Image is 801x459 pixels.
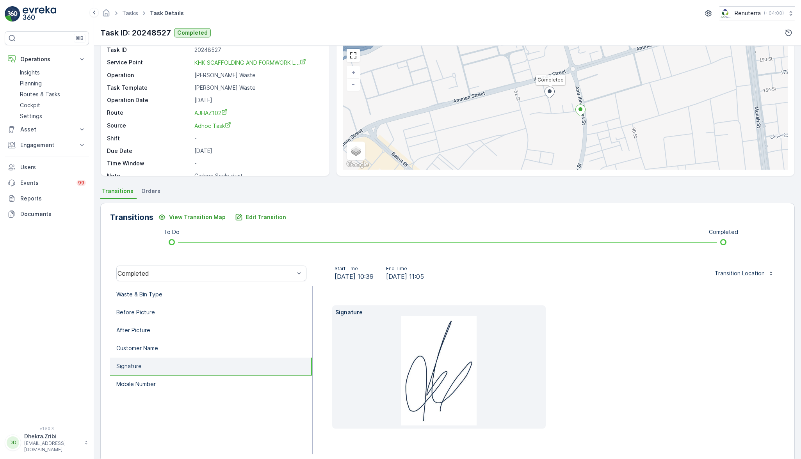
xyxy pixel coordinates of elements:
p: Completed [177,29,208,37]
span: AJHAZ102 [194,110,228,116]
button: DDDhekra.Zribi[EMAIL_ADDRESS][DOMAIN_NAME] [5,432,89,453]
a: Zoom Out [347,78,359,90]
span: Transitions [102,187,133,195]
p: Source [107,122,191,130]
p: Dhekra.Zribi [24,432,80,440]
a: Homepage [102,12,110,18]
div: DD [7,436,19,449]
p: Customer Name [116,344,158,352]
p: Edit Transition [246,213,286,221]
p: [PERSON_NAME] Waste [194,71,321,79]
button: Engagement [5,137,89,153]
p: - [194,135,321,142]
p: Time Window [107,159,191,167]
p: Signature [116,362,142,370]
p: Signature [335,308,543,316]
p: Planning [20,80,42,87]
p: Transitions [110,211,153,223]
p: Operations [20,55,73,63]
p: After Picture [116,326,150,334]
p: 99 [78,180,84,186]
p: [PERSON_NAME] Waste [194,84,321,92]
p: Mobile Number [116,380,156,388]
p: ( +04:00 ) [764,10,784,16]
p: Service Point [107,58,191,67]
span: + [352,69,355,76]
span: − [351,81,355,87]
button: Transition Location [710,267,779,280]
p: Settings [20,112,42,120]
p: [DATE] [194,96,321,104]
p: Completed [709,228,738,236]
a: Adhoc Task [194,122,321,130]
span: Adhoc Task [194,122,231,129]
a: Cockpit [17,100,89,111]
a: KHK SCAFFOLDING AND FORMWORK L... [194,58,306,66]
p: Start Time [335,266,374,272]
button: Operations [5,51,89,67]
p: [EMAIL_ADDRESS][DOMAIN_NAME] [24,440,80,453]
span: [DATE] 11:05 [386,272,424,281]
button: Asset [5,122,89,137]
p: Task Template [107,84,191,92]
p: Operation Date [107,96,191,104]
button: Renuterra(+04:00) [719,6,795,20]
p: Users [20,163,86,171]
p: To Do [164,228,180,236]
a: Tasks [122,10,138,16]
p: ⌘B [76,35,84,41]
p: Transition Location [715,269,765,277]
img: Screenshot_2024-07-26_at_13.33.01.png [719,9,732,18]
p: Before Picture [116,308,155,316]
p: Documents [20,210,86,218]
p: Operation [107,71,191,79]
p: 20248527 [194,46,321,54]
p: Waste & Bin Type [116,291,162,298]
a: Planning [17,78,89,89]
button: Edit Transition [230,211,291,223]
a: View Fullscreen [347,50,359,61]
p: [DATE] [194,147,321,155]
span: v 1.50.3 [5,426,89,431]
a: Layers [347,142,365,159]
p: End Time [386,266,424,272]
a: Settings [17,111,89,122]
img: Google [345,159,370,170]
a: Documents [5,206,89,222]
button: View Transition Map [153,211,230,223]
p: Engagement [20,141,73,149]
p: Shift [107,135,191,142]
a: Open this area in Google Maps (opens a new window) [345,159,370,170]
p: Carbon Scale dust [194,172,321,180]
a: Insights [17,67,89,78]
p: Events [20,179,72,187]
p: Task ID [107,46,191,54]
button: Completed [174,28,211,37]
p: Reports [20,195,86,202]
a: AJHAZ102 [194,109,321,117]
img: logo [5,6,20,22]
a: Reports [5,191,89,206]
img: 8d55c5e1fa814aedb6c3e7fa80cfadf0.jpg [401,316,477,425]
p: Route [107,109,191,117]
a: Routes & Tasks [17,89,89,100]
p: Due Date [107,147,191,155]
a: Users [5,159,89,175]
div: Completed [117,270,294,277]
p: Note [107,172,191,180]
a: Zoom In [347,67,359,78]
img: logo_light-DOdMpM7g.png [23,6,56,22]
p: Task ID: 20248527 [100,27,171,39]
p: Routes & Tasks [20,90,60,98]
span: Orders [141,187,160,195]
span: Task Details [148,9,185,17]
p: Asset [20,126,73,133]
p: - [194,159,321,167]
p: View Transition Map [169,213,226,221]
span: [DATE] 10:39 [335,272,374,281]
a: Events99 [5,175,89,191]
p: Renuterra [735,9,761,17]
p: Cockpit [20,101,40,109]
p: Insights [20,69,40,76]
